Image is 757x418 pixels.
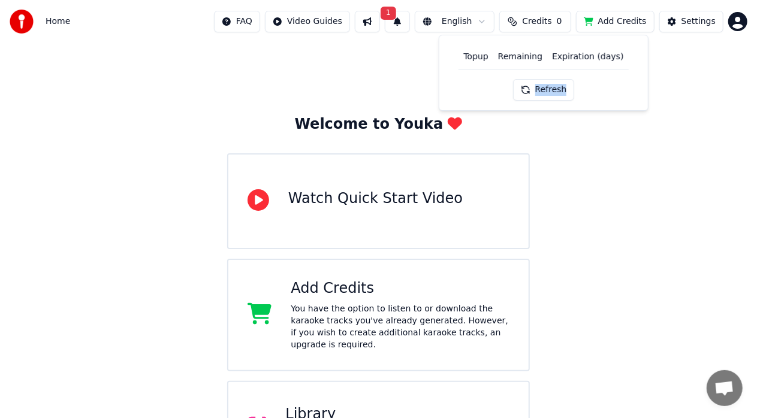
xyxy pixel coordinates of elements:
[547,45,628,69] th: Expiration (days)
[576,11,655,32] button: Add Credits
[385,11,410,32] button: 1
[522,16,551,28] span: Credits
[459,45,493,69] th: Topup
[288,189,463,208] div: Watch Quick Start Video
[513,79,575,101] button: Refresh
[291,279,509,298] div: Add Credits
[295,115,463,134] div: Welcome to Youka
[214,11,260,32] button: FAQ
[659,11,723,32] button: Settings
[499,11,571,32] button: Credits0
[493,45,547,69] th: Remaining
[46,16,70,28] span: Home
[707,370,743,406] a: Open chat
[291,303,509,351] div: You have the option to listen to or download the karaoke tracks you've already generated. However...
[557,16,562,28] span: 0
[381,7,396,20] span: 1
[10,10,34,34] img: youka
[46,16,70,28] nav: breadcrumb
[681,16,716,28] div: Settings
[265,11,350,32] button: Video Guides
